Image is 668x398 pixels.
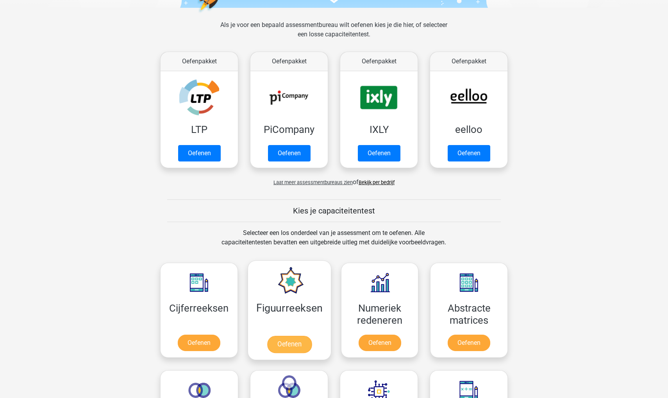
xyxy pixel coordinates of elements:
a: Oefenen [267,336,311,353]
a: Oefenen [358,145,400,161]
a: Oefenen [448,335,490,351]
a: Oefenen [448,145,490,161]
div: Als je voor een bepaald assessmentbureau wilt oefenen kies je die hier, of selecteer een losse ca... [214,20,454,48]
div: Selecteer een los onderdeel van je assessment om te oefenen. Alle capaciteitentesten bevatten een... [214,228,454,256]
div: of [154,171,514,187]
a: Oefenen [359,335,401,351]
a: Oefenen [178,335,220,351]
span: Laat meer assessmentbureaus zien [273,179,353,185]
a: Bekijk per bedrijf [359,179,395,185]
a: Oefenen [178,145,221,161]
a: Oefenen [268,145,311,161]
h5: Kies je capaciteitentest [167,206,501,215]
